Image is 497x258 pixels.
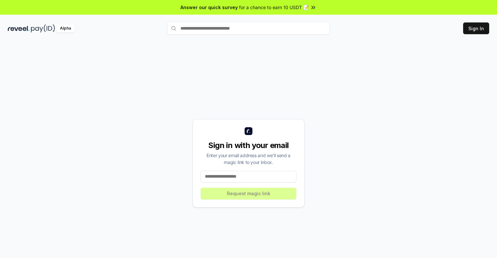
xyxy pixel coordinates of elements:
[201,140,296,151] div: Sign in with your email
[8,24,30,33] img: reveel_dark
[180,4,238,11] span: Answer our quick survey
[201,152,296,166] div: Enter your email address and we’ll send a magic link to your inbox.
[31,24,55,33] img: pay_id
[56,24,75,33] div: Alpha
[245,127,252,135] img: logo_small
[239,4,309,11] span: for a chance to earn 10 USDT 📝
[463,22,489,34] button: Sign In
